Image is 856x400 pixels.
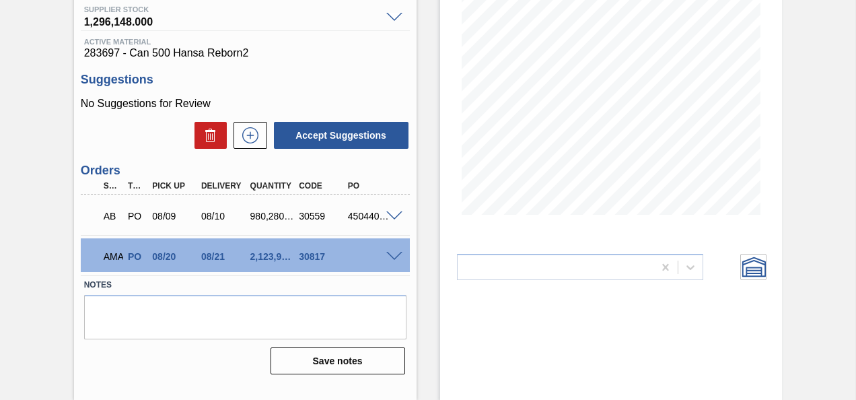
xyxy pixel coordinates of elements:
[247,181,299,191] div: Quantity
[124,251,147,262] div: Purchase order
[81,98,410,110] p: No Suggestions for Review
[188,122,227,149] div: Delete Suggestions
[104,211,120,222] p: AB
[84,5,380,13] span: Supplier Stock
[274,122,408,149] button: Accept Suggestions
[84,38,406,46] span: Active Material
[198,251,250,262] div: 08/21/2025
[295,251,348,262] div: 30817
[227,122,267,149] div: New suggestion
[345,181,397,191] div: PO
[124,211,147,222] div: Purchase order
[124,181,147,191] div: Type
[100,242,123,271] div: Awaiting Manager Approval
[84,47,406,59] span: 283697 - Can 500 Hansa Reborn2
[345,211,397,222] div: 4504408096
[100,201,123,231] div: Awaiting Pick Up
[149,251,201,262] div: 08/20/2025
[295,211,348,222] div: 30559
[247,251,299,262] div: 2,123,940.000
[271,347,405,374] button: Save notes
[295,181,348,191] div: Code
[100,181,123,191] div: Step
[149,211,201,222] div: 08/09/2025
[84,13,380,27] span: 1,296,148.000
[81,73,410,87] h3: Suggestions
[198,211,250,222] div: 08/10/2025
[104,251,120,262] p: AMA
[247,211,299,222] div: 980,280.000
[84,275,406,295] label: Notes
[81,164,410,178] h3: Orders
[198,181,250,191] div: Delivery
[267,121,410,150] div: Accept Suggestions
[149,181,201,191] div: Pick up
